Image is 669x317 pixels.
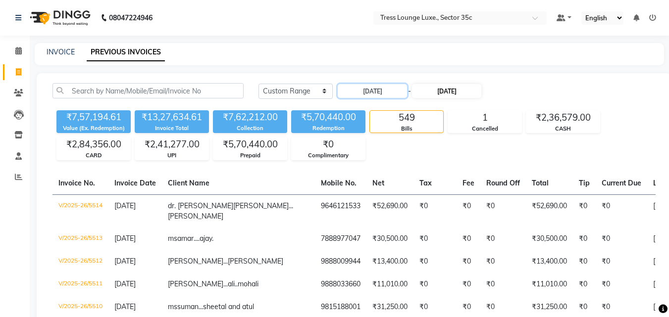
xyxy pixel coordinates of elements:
[413,250,457,273] td: ₹0
[25,4,93,32] img: logo
[413,194,457,227] td: ₹0
[135,124,209,133] div: Invoice Total
[52,83,244,98] input: Search by Name/Mobile/Email/Invoice No
[114,179,156,187] span: Invoice Date
[315,227,366,250] td: 7888977047
[168,201,233,210] span: dr. [PERSON_NAME]
[315,273,366,296] td: 9888033660
[596,273,647,296] td: ₹0
[56,124,131,133] div: Value (Ex. Redemption)
[292,151,365,160] div: Complimentary
[486,179,520,187] span: Round Off
[419,179,432,187] span: Tax
[372,179,384,187] span: Net
[573,250,596,273] td: ₹0
[448,111,521,125] div: 1
[58,179,95,187] span: Invoice No.
[573,273,596,296] td: ₹0
[408,86,411,96] span: -
[168,302,177,311] span: ms
[412,84,481,98] input: End Date
[168,279,258,288] span: [PERSON_NAME]...ali..mohali
[596,227,647,250] td: ₹0
[480,194,526,227] td: ₹0
[413,227,457,250] td: ₹0
[366,227,413,250] td: ₹30,500.00
[366,250,413,273] td: ₹13,400.00
[57,137,130,151] div: ₹2,84,356.00
[114,302,136,311] span: [DATE]
[114,234,136,243] span: [DATE]
[109,4,153,32] b: 08047224946
[526,227,573,250] td: ₹30,500.00
[321,179,357,187] span: Mobile No.
[114,257,136,266] span: [DATE]
[213,124,287,133] div: Collection
[168,234,177,243] span: ms
[177,302,254,311] span: suman...sheetal and atul
[135,137,208,151] div: ₹2,41,277.00
[315,250,366,273] td: 9888009944
[370,125,443,133] div: Bills
[57,151,130,160] div: CARD
[292,137,365,151] div: ₹0
[573,194,596,227] td: ₹0
[413,273,457,296] td: ₹0
[463,179,474,187] span: Fee
[480,227,526,250] td: ₹0
[370,111,443,125] div: 549
[457,250,480,273] td: ₹0
[168,201,293,221] span: [PERSON_NAME]...[PERSON_NAME]
[526,273,573,296] td: ₹11,010.00
[213,110,287,124] div: ₹7,62,212.00
[168,179,209,187] span: Client Name
[135,110,209,124] div: ₹13,27,634.61
[213,151,287,160] div: Prepaid
[366,273,413,296] td: ₹11,010.00
[213,137,287,151] div: ₹5,70,440.00
[480,250,526,273] td: ₹0
[526,194,573,227] td: ₹52,690.00
[47,47,75,56] a: INVOICE
[291,124,365,133] div: Redemption
[596,194,647,227] td: ₹0
[366,194,413,227] td: ₹52,690.00
[457,194,480,227] td: ₹0
[573,227,596,250] td: ₹0
[52,250,108,273] td: V/2025-26/5512
[52,227,108,250] td: V/2025-26/5513
[338,84,407,98] input: Start Date
[457,273,480,296] td: ₹0
[52,273,108,296] td: V/2025-26/5511
[602,179,641,187] span: Current Due
[114,201,136,210] span: [DATE]
[526,250,573,273] td: ₹13,400.00
[596,250,647,273] td: ₹0
[532,179,549,187] span: Total
[177,234,213,243] span: amar....ajay.
[52,194,108,227] td: V/2025-26/5514
[526,111,600,125] div: ₹2,36,579.00
[114,279,136,288] span: [DATE]
[87,44,165,61] a: PREVIOUS INVOICES
[56,110,131,124] div: ₹7,57,194.61
[291,110,365,124] div: ₹5,70,440.00
[168,257,283,266] span: [PERSON_NAME]...[PERSON_NAME]
[480,273,526,296] td: ₹0
[448,125,521,133] div: Cancelled
[579,179,590,187] span: Tip
[526,125,600,133] div: CASH
[315,194,366,227] td: 9646121533
[135,151,208,160] div: UPI
[457,227,480,250] td: ₹0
